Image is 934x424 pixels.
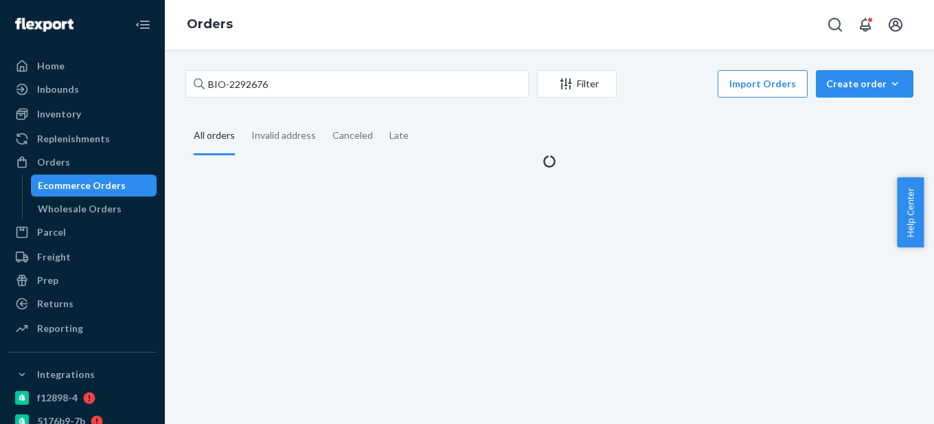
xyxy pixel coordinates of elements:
input: Search orders [185,70,529,98]
div: Late [389,118,409,153]
a: Inbounds [8,78,157,100]
button: Import Orders [718,70,808,98]
a: Reporting [8,317,157,339]
a: Wholesale Orders [31,198,157,220]
div: Returns [37,297,73,311]
button: Open account menu [882,11,909,38]
a: Returns [8,293,157,315]
a: Parcel [8,221,157,243]
div: Inventory [37,107,81,121]
a: Orders [187,16,233,32]
div: Orders [37,155,70,169]
div: All orders [194,118,235,155]
button: Close Navigation [129,11,157,38]
button: Help Center [897,177,924,247]
div: Prep [37,274,58,287]
div: Freight [37,250,71,264]
button: Integrations [8,364,157,386]
div: Reporting [37,322,83,335]
div: f12898-4 [37,391,78,405]
div: Integrations [37,368,95,381]
div: Filter [538,77,616,91]
a: Freight [8,246,157,268]
button: Open notifications [852,11,879,38]
div: Replenishments [37,132,110,146]
img: Flexport logo [15,18,73,32]
a: Replenishments [8,128,157,150]
div: Parcel [37,225,66,239]
div: Home [37,59,65,73]
div: Ecommerce Orders [38,179,126,192]
div: Create order [826,77,903,91]
button: Create order [816,70,913,98]
button: Open Search Box [821,11,849,38]
a: Prep [8,269,157,291]
ol: breadcrumbs [176,5,244,45]
button: Filter [537,70,617,98]
a: Orders [8,151,157,173]
div: Inbounds [37,82,79,96]
div: Invalid address [251,118,316,153]
div: Canceled [332,118,373,153]
a: Home [8,55,157,77]
a: Ecommerce Orders [31,175,157,197]
a: f12898-4 [8,387,157,409]
a: Inventory [8,103,157,125]
div: Wholesale Orders [38,202,122,216]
